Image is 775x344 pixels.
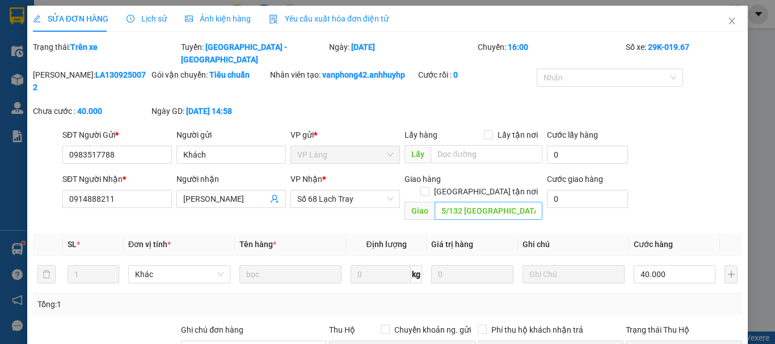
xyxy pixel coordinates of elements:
[68,240,77,249] span: SL
[405,175,441,184] span: Giao hàng
[366,240,406,249] span: Định lượng
[487,324,588,336] span: Phí thu hộ khách nhận trả
[151,69,268,81] div: Gói vận chuyển:
[547,175,603,184] label: Cước giao hàng
[185,15,193,23] span: picture
[626,324,742,336] div: Trạng thái Thu Hộ
[5,45,63,103] img: logo
[453,70,458,79] b: 0
[435,202,542,220] input: Dọc đường
[70,43,98,52] b: Trên xe
[547,130,598,139] label: Cước lấy hàng
[181,325,243,334] label: Ghi chú đơn hàng
[135,266,224,283] span: Khác
[477,41,625,66] div: Chuyến:
[151,105,268,117] div: Ngày GD:
[77,107,102,116] b: 40.000
[186,107,232,116] b: [DATE] 14:58
[180,41,328,66] div: Tuyến:
[290,129,400,141] div: VP gửi
[270,194,279,203] span: user-add
[270,69,416,81] div: Nhân viên tạo:
[290,175,322,184] span: VP Nhận
[405,202,435,220] span: Giao
[239,265,342,283] input: VD: Bàn, Ghế
[70,9,155,46] strong: CHUYỂN PHÁT NHANH VIP ANH HUY
[33,69,149,94] div: [PERSON_NAME]:
[297,146,393,163] span: VP Láng
[508,43,528,52] b: 16:00
[37,298,300,311] div: Tổng: 1
[634,240,673,249] span: Cước hàng
[297,190,393,207] span: Số 68 Lạch Tray
[547,190,628,208] input: Cước giao hàng
[716,6,748,37] button: Close
[33,14,108,23] span: SỬA ĐƠN HÀNG
[727,16,736,26] span: close
[322,70,405,79] b: vanphong42.anhhuyhp
[431,145,542,163] input: Dọc đường
[127,15,134,23] span: clock-circle
[269,15,278,24] img: icon
[547,146,628,164] input: Cước lấy hàng
[127,14,167,23] span: Lịch sử
[269,14,389,23] span: Yêu cầu xuất hóa đơn điện tử
[64,49,162,89] span: Chuyển phát nhanh: [GEOGRAPHIC_DATA] - [GEOGRAPHIC_DATA]
[418,69,534,81] div: Cước rồi :
[411,265,422,283] span: kg
[523,265,625,283] input: Ghi Chú
[405,145,431,163] span: Lấy
[33,105,149,117] div: Chưa cước :
[518,233,629,256] th: Ghi chú
[329,325,355,334] span: Thu Hộ
[725,265,738,283] button: plus
[493,129,542,141] span: Lấy tận nơi
[431,265,513,283] input: 0
[405,130,437,139] span: Lấy hàng
[181,43,287,64] b: [GEOGRAPHIC_DATA] - [GEOGRAPHIC_DATA]
[185,14,251,23] span: Ảnh kiện hàng
[128,240,171,249] span: Đơn vị tính
[328,41,476,66] div: Ngày:
[390,324,475,336] span: Chuyển khoản ng. gửi
[33,15,41,23] span: edit
[625,41,743,66] div: Số xe:
[648,43,689,52] b: 29K-019.67
[176,173,286,185] div: Người nhận
[431,240,473,249] span: Giá trị hàng
[429,185,542,198] span: [GEOGRAPHIC_DATA] tận nơi
[32,41,180,66] div: Trạng thái:
[37,265,56,283] button: delete
[351,43,375,52] b: [DATE]
[239,240,276,249] span: Tên hàng
[62,173,172,185] div: SĐT Người Nhận
[62,129,172,141] div: SĐT Người Gửi
[209,70,250,79] b: Tiêu chuẩn
[176,129,286,141] div: Người gửi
